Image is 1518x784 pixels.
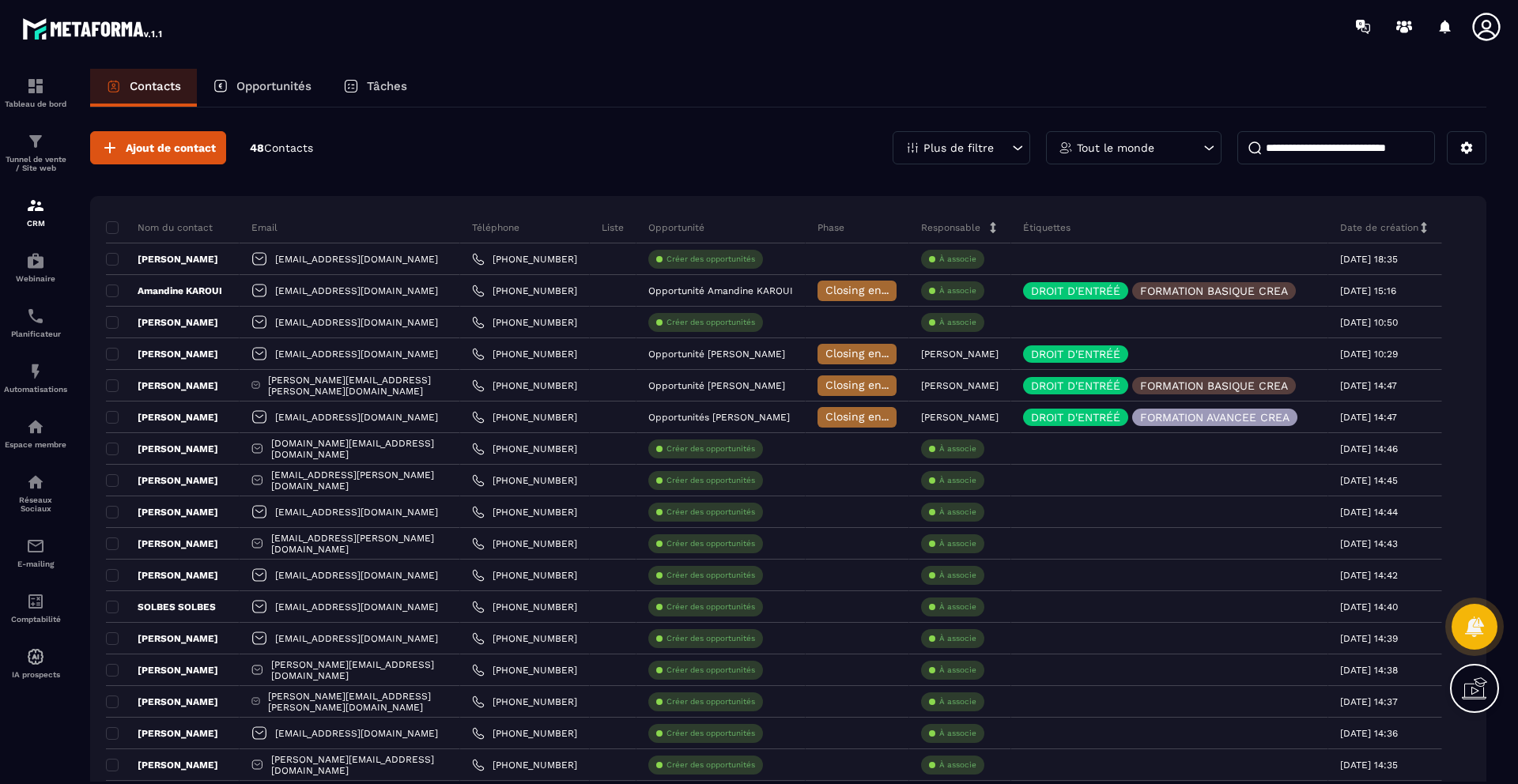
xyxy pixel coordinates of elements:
[4,461,67,525] a: social-networksocial-networkRéseaux Sociaux
[472,285,577,297] a: [PHONE_NUMBER]
[666,633,755,644] p: Créer des opportunités
[1031,412,1120,423] p: DROIT D'ENTRÉÉ
[1077,142,1154,153] p: Tout le monde
[1340,759,1398,771] p: [DATE] 14:35
[666,475,755,486] p: Créer des opportunités
[921,380,999,391] p: [PERSON_NAME]
[939,570,976,581] p: À associe
[4,184,67,239] a: formationformationCRM
[1031,285,1120,296] p: DROIT D'ENTRÉÉ
[1140,380,1288,391] p: FORMATION BASIQUE CREA
[4,330,67,338] p: Planificateur
[106,759,218,771] p: [PERSON_NAME]
[602,221,624,234] p: Liste
[26,307,45,326] img: scheduler
[1340,349,1398,360] p: [DATE] 10:29
[4,350,67,405] a: automationsautomationsAutomatisations
[666,507,755,518] p: Créer des opportunités
[106,632,218,645] p: [PERSON_NAME]
[4,100,67,108] p: Tableau de bord
[939,633,976,644] p: À associe
[4,405,67,461] a: automationsautomationsEspace membre
[939,507,976,518] p: À associe
[106,285,222,297] p: Amandine KAROUI
[825,410,916,423] span: Closing en cours
[472,569,577,582] a: [PHONE_NUMBER]
[939,696,976,707] p: À associe
[939,601,976,612] p: À associe
[4,560,67,568] p: E-mailing
[106,443,218,455] p: [PERSON_NAME]
[4,525,67,580] a: emailemailE-mailing
[106,569,218,582] p: [PERSON_NAME]
[666,443,755,454] p: Créer des opportunités
[90,131,226,164] button: Ajout de contact
[1031,349,1120,360] p: DROIT D'ENTRÉÉ
[666,665,755,676] p: Créer des opportunités
[472,664,577,677] a: [PHONE_NUMBER]
[26,417,45,436] img: automations
[264,141,313,154] span: Contacts
[666,570,755,581] p: Créer des opportunités
[472,221,519,234] p: Téléphone
[4,120,67,184] a: formationformationTunnel de vente / Site web
[106,506,218,518] p: [PERSON_NAME]
[26,592,45,611] img: accountant
[939,317,976,328] p: À associe
[666,759,755,771] p: Créer des opportunités
[472,759,577,771] a: [PHONE_NUMBER]
[923,142,994,153] p: Plus de filtre
[367,79,407,93] p: Tâches
[1340,507,1398,518] p: [DATE] 14:44
[4,580,67,635] a: accountantaccountantComptabilité
[1140,285,1288,296] p: FORMATION BASIQUE CREA
[1340,475,1398,486] p: [DATE] 14:45
[648,285,793,296] p: Opportunité Amandine KAROUI
[472,506,577,518] a: [PHONE_NUMBER]
[1340,601,1398,612] p: [DATE] 14:40
[648,412,790,423] p: Opportunités [PERSON_NAME]
[106,411,218,424] p: [PERSON_NAME]
[236,79,312,93] p: Opportunités
[106,221,213,234] p: Nom du contact
[4,65,67,120] a: formationformationTableau de bord
[26,251,45,270] img: automations
[921,221,980,234] p: Responsable
[106,727,218,740] p: [PERSON_NAME]
[197,69,327,107] a: Opportunités
[4,496,67,513] p: Réseaux Sociaux
[1340,317,1398,328] p: [DATE] 10:50
[106,253,218,266] p: [PERSON_NAME]
[251,221,278,234] p: Email
[825,379,916,391] span: Closing en cours
[472,537,577,550] a: [PHONE_NUMBER]
[939,665,976,676] p: À associe
[1340,570,1398,581] p: [DATE] 14:42
[106,316,218,329] p: [PERSON_NAME]
[1340,696,1398,707] p: [DATE] 14:37
[818,221,844,234] p: Phase
[1340,221,1418,234] p: Date de création
[472,379,577,392] a: [PHONE_NUMBER]
[472,601,577,613] a: [PHONE_NUMBER]
[106,664,218,677] p: [PERSON_NAME]
[26,77,45,96] img: formation
[26,647,45,666] img: automations
[472,411,577,424] a: [PHONE_NUMBER]
[648,221,704,234] p: Opportunité
[4,295,67,350] a: schedulerschedulerPlanificateur
[472,316,577,329] a: [PHONE_NUMBER]
[472,443,577,455] a: [PHONE_NUMBER]
[666,317,755,328] p: Créer des opportunités
[22,14,164,43] img: logo
[1340,633,1398,644] p: [DATE] 14:39
[1340,380,1397,391] p: [DATE] 14:47
[126,140,216,156] span: Ajout de contact
[106,601,216,613] p: SOLBES SOLBES
[106,695,218,708] p: [PERSON_NAME]
[939,728,976,739] p: À associe
[666,696,755,707] p: Créer des opportunités
[4,440,67,449] p: Espace membre
[26,196,45,215] img: formation
[666,728,755,739] p: Créer des opportunités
